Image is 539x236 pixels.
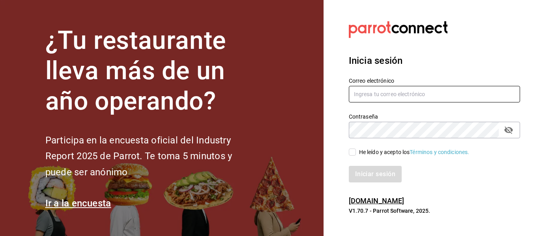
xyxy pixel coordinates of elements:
a: Términos y condiciones. [410,149,469,155]
label: Contraseña [349,114,520,119]
input: Ingresa tu correo electrónico [349,86,520,102]
button: passwordField [502,123,515,137]
h3: Inicia sesión [349,54,520,68]
div: He leído y acepto los [359,148,470,156]
a: Ir a la encuesta [45,198,111,209]
h2: Participa en la encuesta oficial del Industry Report 2025 de Parrot. Te toma 5 minutos y puede se... [45,132,258,180]
label: Correo electrónico [349,78,520,84]
a: [DOMAIN_NAME] [349,197,404,205]
p: V1.70.7 - Parrot Software, 2025. [349,207,520,215]
h1: ¿Tu restaurante lleva más de un año operando? [45,26,258,116]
